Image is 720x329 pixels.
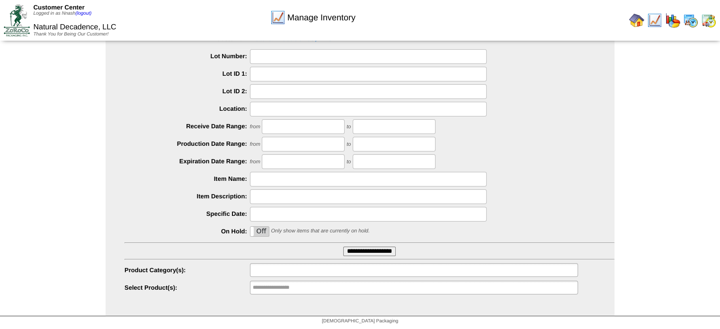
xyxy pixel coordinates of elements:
[250,226,269,237] div: OnOff
[629,13,644,28] img: home.gif
[250,142,260,147] span: from
[250,124,260,130] span: from
[683,13,698,28] img: calendarprod.gif
[701,13,716,28] img: calendarinout.gif
[124,210,250,217] label: Specific Date:
[124,228,250,235] label: On Hold:
[271,228,369,234] span: Only show items that are currently on hold.
[647,13,662,28] img: line_graph.gif
[4,4,30,36] img: ZoRoCo_Logo(Green%26Foil)%20jpg.webp
[124,267,250,274] label: Product Category(s):
[287,13,356,23] span: Manage Inventory
[33,11,91,16] span: Logged in as Nnash
[270,10,285,25] img: line_graph.gif
[347,142,351,147] span: to
[33,32,108,37] span: Thank You for Being Our Customer!
[347,124,351,130] span: to
[124,70,250,77] label: Lot ID 1:
[124,105,250,112] label: Location:
[124,193,250,200] label: Item Description:
[75,11,91,16] a: (logout)
[33,4,84,11] span: Customer Center
[124,88,250,95] label: Lot ID 2:
[322,319,398,324] span: [DEMOGRAPHIC_DATA] Packaging
[347,159,351,165] span: to
[124,123,250,130] label: Receive Date Range:
[250,159,260,165] span: from
[124,140,250,147] label: Production Date Range:
[250,227,269,236] label: Off
[124,53,250,60] label: Lot Number:
[124,175,250,182] label: Item Name:
[124,158,250,165] label: Expiration Date Range:
[33,23,116,31] span: Natural Decadence, LLC
[124,284,250,291] label: Select Product(s):
[665,13,680,28] img: graph.gif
